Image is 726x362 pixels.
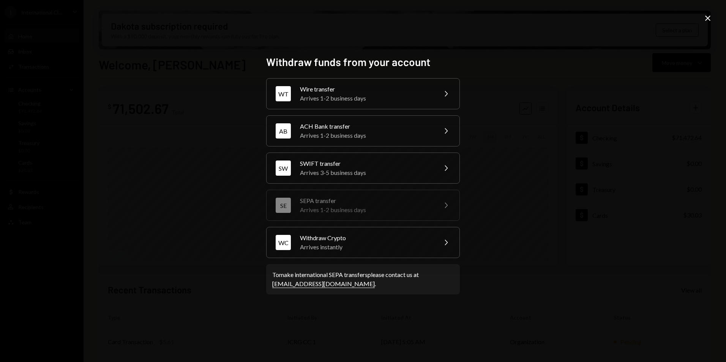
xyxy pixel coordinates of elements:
[300,131,432,140] div: Arrives 1-2 business days
[276,161,291,176] div: SW
[276,123,291,139] div: AB
[266,115,460,146] button: ABACH Bank transferArrives 1-2 business days
[300,196,432,205] div: SEPA transfer
[266,153,460,184] button: SWSWIFT transferArrives 3-5 business days
[300,233,432,242] div: Withdraw Crypto
[300,168,432,177] div: Arrives 3-5 business days
[272,280,375,288] a: [EMAIL_ADDRESS][DOMAIN_NAME]
[300,122,432,131] div: ACH Bank transfer
[276,235,291,250] div: WC
[266,55,460,69] h2: Withdraw funds from your account
[266,227,460,258] button: WCWithdraw CryptoArrives instantly
[300,205,432,214] div: Arrives 1-2 business days
[300,159,432,168] div: SWIFT transfer
[266,190,460,221] button: SESEPA transferArrives 1-2 business days
[300,94,432,103] div: Arrives 1-2 business days
[276,86,291,101] div: WT
[272,270,454,288] div: To make international SEPA transfers please contact us at .
[300,242,432,252] div: Arrives instantly
[300,85,432,94] div: Wire transfer
[276,198,291,213] div: SE
[266,78,460,109] button: WTWire transferArrives 1-2 business days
